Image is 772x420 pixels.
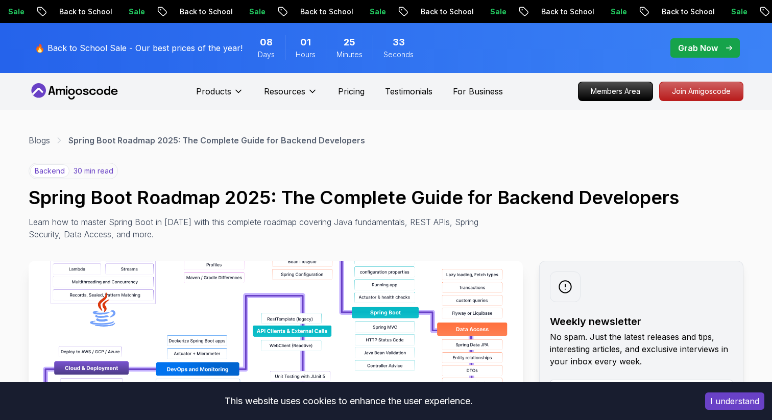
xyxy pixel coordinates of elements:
a: Pricing [338,85,365,97]
button: Resources [264,85,318,106]
p: Sale [717,7,750,17]
p: Spring Boot Roadmap 2025: The Complete Guide for Backend Developers [68,134,365,146]
h1: Spring Boot Roadmap 2025: The Complete Guide for Backend Developers [29,187,743,208]
span: Hours [296,50,316,60]
a: Blogs [29,134,50,146]
a: For Business [453,85,503,97]
p: Sale [597,7,630,17]
p: Grab Now [678,42,718,54]
p: Back to School [407,7,476,17]
div: This website uses cookies to enhance the user experience. [8,390,690,412]
span: Seconds [383,50,414,60]
h2: Weekly newsletter [550,314,733,329]
p: backend [30,164,69,178]
span: 1 Hours [300,35,311,50]
p: Back to School [166,7,235,17]
p: Products [196,85,231,97]
input: Enter your email [550,380,733,401]
p: Join Amigoscode [660,82,743,101]
p: Resources [264,85,305,97]
p: Sale [115,7,148,17]
p: Sale [476,7,509,17]
span: 8 Days [260,35,273,50]
p: Back to School [286,7,356,17]
a: Join Amigoscode [659,82,743,101]
span: 25 Minutes [344,35,355,50]
p: 30 min read [74,166,113,176]
p: 🔥 Back to School Sale - Our best prices of the year! [35,42,243,54]
p: Back to School [527,7,597,17]
p: Back to School [45,7,115,17]
a: Members Area [578,82,653,101]
p: Sale [235,7,268,17]
button: Products [196,85,244,106]
a: Testimonials [385,85,432,97]
p: Members Area [578,82,653,101]
p: Learn how to master Spring Boot in [DATE] with this complete roadmap covering Java fundamentals, ... [29,216,486,240]
p: No spam. Just the latest releases and tips, interesting articles, and exclusive interviews in you... [550,331,733,367]
p: Back to School [648,7,717,17]
button: Accept cookies [705,392,764,410]
span: Days [258,50,275,60]
p: Sale [356,7,389,17]
span: Minutes [336,50,363,60]
span: 33 Seconds [393,35,405,50]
